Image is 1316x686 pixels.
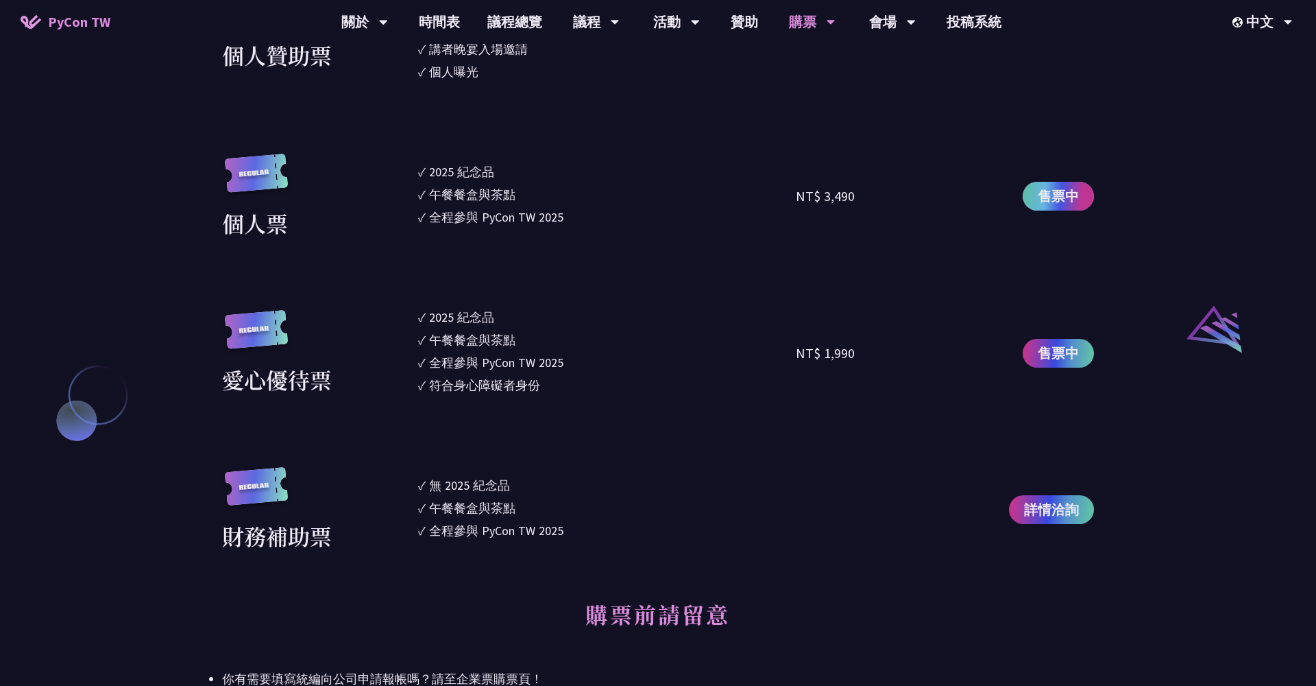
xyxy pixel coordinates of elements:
[429,499,515,517] div: 午餐餐盒與茶點
[222,38,332,71] div: 個人贊助票
[222,363,332,396] div: 愛心優待票
[1023,182,1094,211] a: 售票中
[418,163,796,181] li: ✓
[429,476,510,495] div: 無 2025 紀念品
[1023,339,1094,368] a: 售票中
[1038,186,1079,206] span: 售票中
[418,185,796,204] li: ✓
[48,12,110,32] span: PyCon TW
[429,331,515,349] div: 午餐餐盒與茶點
[418,40,796,58] li: ✓
[418,62,796,81] li: ✓
[429,163,494,181] div: 2025 紀念品
[418,331,796,349] li: ✓
[21,15,41,29] img: Home icon of PyCon TW 2025
[222,154,291,206] img: regular.8f272d9.svg
[418,376,796,394] li: ✓
[429,185,515,204] div: 午餐餐盒與茶點
[429,308,494,327] div: 2025 紀念品
[429,208,563,226] div: 全程參與 PyCon TW 2025
[222,206,288,239] div: 個人票
[1009,495,1094,524] a: 詳情洽詢
[418,521,796,540] li: ✓
[796,186,855,206] div: NT$ 3,490
[222,519,332,552] div: 財務補助票
[418,499,796,517] li: ✓
[1038,343,1079,364] span: 售票中
[418,353,796,372] li: ✓
[418,476,796,495] li: ✓
[222,467,291,520] img: regular.8f272d9.svg
[429,353,563,372] div: 全程參與 PyCon TW 2025
[429,40,528,58] div: 講者晚宴入場邀請
[222,310,291,363] img: regular.8f272d9.svg
[7,5,124,39] a: PyCon TW
[222,587,1094,662] h2: 購票前請留意
[418,208,796,226] li: ✓
[429,521,563,540] div: 全程參與 PyCon TW 2025
[1024,499,1079,520] span: 詳情洽詢
[429,376,540,394] div: 符合身心障礙者身份
[418,308,796,327] li: ✓
[429,62,478,81] div: 個人曝光
[796,343,855,364] div: NT$ 1,990
[1232,17,1246,27] img: Locale Icon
